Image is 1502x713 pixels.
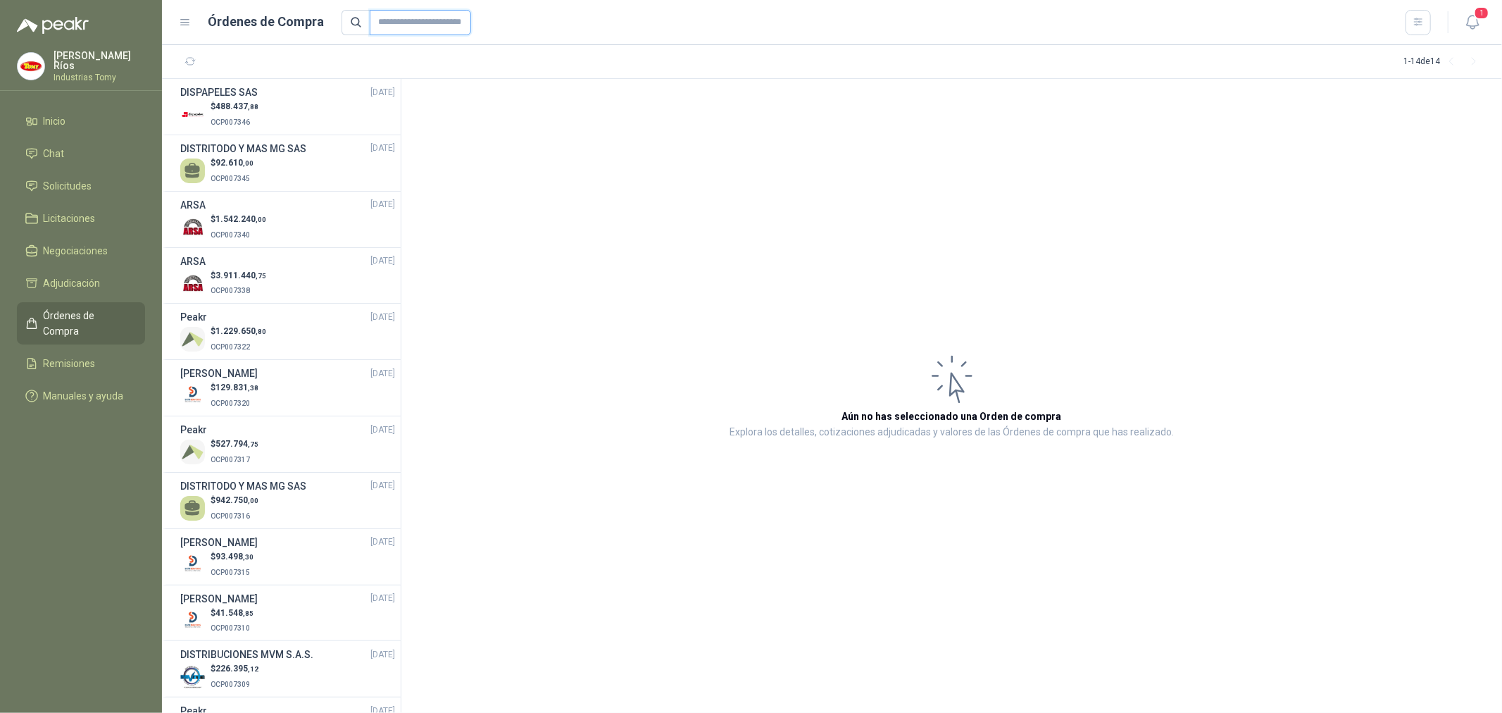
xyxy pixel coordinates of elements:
span: 1 [1474,6,1489,20]
a: DISTRIBUCIONES MVM S.A.S.[DATE] Company Logo$226.395,12OCP007309 [180,647,395,691]
span: [DATE] [370,142,395,155]
a: Manuales y ayuda [17,383,145,409]
img: Logo peakr [17,17,89,34]
h3: [PERSON_NAME] [180,591,258,607]
p: Explora los detalles, cotizaciones adjudicadas y valores de las Órdenes de compra que has realizado. [730,424,1174,441]
span: Manuales y ayuda [44,388,124,404]
span: ,80 [256,328,266,335]
span: OCP007310 [211,624,250,632]
img: Company Logo [18,53,44,80]
a: Adjudicación [17,270,145,297]
span: ,12 [248,665,258,673]
span: ,38 [248,384,258,392]
span: ,00 [243,159,254,167]
h3: DISTRITODO Y MAS MG SAS [180,141,306,156]
p: $ [211,607,254,620]
span: OCP007322 [211,343,250,351]
span: OCP007309 [211,681,250,688]
img: Company Logo [180,664,205,689]
p: $ [211,100,258,113]
p: $ [211,269,266,283]
a: Remisiones [17,350,145,377]
p: $ [211,381,258,395]
h3: ARSA [180,197,206,213]
h3: [PERSON_NAME] [180,366,258,381]
span: Adjudicación [44,275,101,291]
span: ,75 [256,272,266,280]
p: $ [211,213,266,226]
span: [DATE] [370,254,395,268]
img: Company Logo [180,609,205,633]
a: Negociaciones [17,237,145,264]
p: Industrias Tomy [54,73,145,82]
span: OCP007340 [211,231,250,239]
img: Company Logo [180,327,205,352]
span: [DATE] [370,479,395,492]
span: OCP007317 [211,456,250,464]
span: 92.610 [215,158,254,168]
h3: Peakr [180,309,207,325]
span: [DATE] [370,423,395,437]
a: [PERSON_NAME][DATE] Company Logo$93.498,30OCP007315 [180,535,395,579]
span: [DATE] [370,198,395,211]
img: Company Logo [180,271,205,295]
span: OCP007316 [211,512,250,520]
span: 527.794 [215,439,258,449]
span: Chat [44,146,65,161]
span: Negociaciones [44,243,108,259]
span: OCP007320 [211,399,250,407]
span: ,00 [256,216,266,223]
span: 129.831 [215,383,258,392]
img: Company Logo [180,552,205,577]
a: ARSA[DATE] Company Logo$1.542.240,00OCP007340 [180,197,395,242]
h1: Órdenes de Compra [208,12,325,32]
span: Remisiones [44,356,96,371]
img: Company Logo [180,440,205,464]
span: ,85 [243,609,254,617]
span: [DATE] [370,592,395,605]
p: $ [211,494,258,507]
a: Órdenes de Compra [17,302,145,345]
span: [DATE] [370,367,395,380]
a: Solicitudes [17,173,145,199]
span: Licitaciones [44,211,96,226]
span: [DATE] [370,311,395,324]
span: OCP007315 [211,569,250,576]
span: 93.498 [215,552,254,562]
a: Licitaciones [17,205,145,232]
a: Chat [17,140,145,167]
a: DISPAPELES SAS[DATE] Company Logo$488.437,88OCP007346 [180,85,395,129]
a: [PERSON_NAME][DATE] Company Logo$41.548,85OCP007310 [180,591,395,635]
span: [DATE] [370,86,395,99]
a: DISTRITODO Y MAS MG SAS[DATE] $942.750,00OCP007316 [180,478,395,523]
span: 41.548 [215,608,254,618]
span: 1.229.650 [215,326,266,336]
span: ,00 [248,497,258,504]
span: Órdenes de Compra [44,308,132,339]
span: 226.395 [215,664,258,674]
p: $ [211,156,254,170]
span: ,30 [243,553,254,561]
img: Company Logo [180,215,205,240]
h3: ARSA [180,254,206,269]
div: 1 - 14 de 14 [1403,51,1485,73]
a: DISTRITODO Y MAS MG SAS[DATE] $92.610,00OCP007345 [180,141,395,185]
span: 488.437 [215,101,258,111]
a: [PERSON_NAME][DATE] Company Logo$129.831,38OCP007320 [180,366,395,410]
p: $ [211,438,258,451]
span: [DATE] [370,648,395,662]
a: Inicio [17,108,145,135]
h3: Peakr [180,422,207,438]
a: Peakr[DATE] Company Logo$1.229.650,80OCP007322 [180,309,395,354]
h3: Aún no has seleccionado una Orden de compra [842,409,1062,424]
span: Solicitudes [44,178,92,194]
span: OCP007346 [211,118,250,126]
p: $ [211,550,254,564]
h3: DISTRIBUCIONES MVM S.A.S. [180,647,313,662]
span: OCP007338 [211,287,250,294]
span: 3.911.440 [215,271,266,280]
button: 1 [1460,10,1485,35]
span: ,75 [248,440,258,448]
p: [PERSON_NAME] Ríos [54,51,145,70]
span: 1.542.240 [215,214,266,224]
